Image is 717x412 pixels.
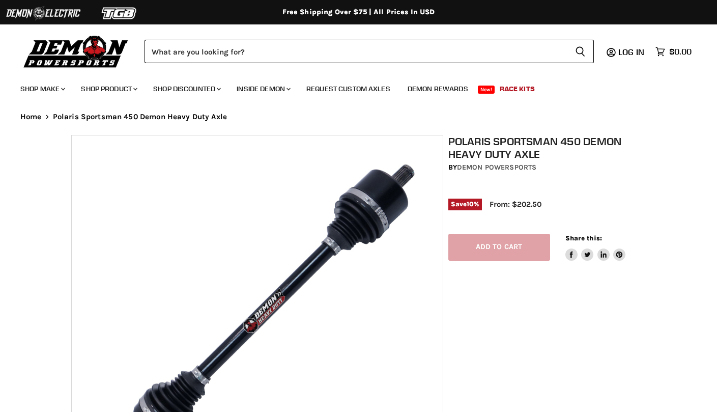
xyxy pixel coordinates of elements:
[492,78,542,99] a: Race Kits
[490,200,541,209] span: From: $202.50
[614,47,650,57] a: Log in
[565,234,602,242] span: Share this:
[81,4,158,23] img: TGB Logo 2
[457,163,536,172] a: Demon Powersports
[669,47,692,57] span: $0.00
[73,78,144,99] a: Shop Product
[650,44,697,59] a: $0.00
[618,47,644,57] span: Log in
[478,86,495,94] span: New!
[567,40,594,63] button: Search
[467,200,474,208] span: 10
[20,33,132,69] img: Demon Powersports
[145,40,594,63] form: Product
[5,4,81,23] img: Demon Electric Logo 2
[13,78,71,99] a: Shop Make
[229,78,297,99] a: Inside Demon
[448,199,482,210] span: Save %
[448,135,651,160] h1: Polaris Sportsman 450 Demon Heavy Duty Axle
[400,78,476,99] a: Demon Rewards
[13,74,689,99] ul: Main menu
[299,78,398,99] a: Request Custom Axles
[448,162,651,173] div: by
[146,78,227,99] a: Shop Discounted
[565,234,626,261] aside: Share this:
[145,40,567,63] input: Search
[53,113,227,121] span: Polaris Sportsman 450 Demon Heavy Duty Axle
[20,113,42,121] a: Home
